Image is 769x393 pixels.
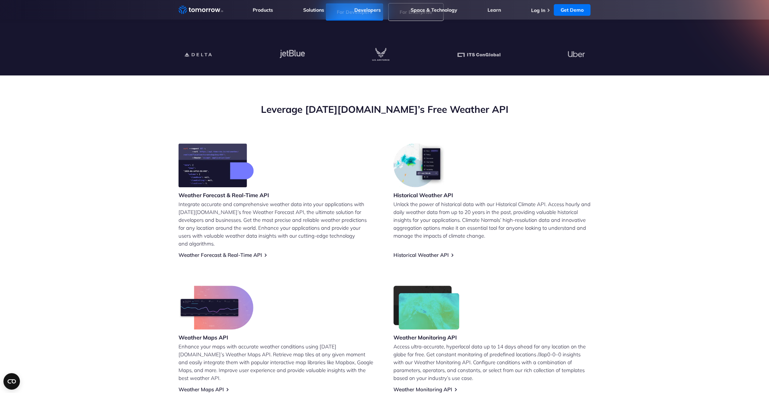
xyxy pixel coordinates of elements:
[354,7,381,13] a: Developers
[179,252,262,258] a: Weather Forecast & Real-Time API
[179,334,253,341] h3: Weather Maps API
[393,386,452,393] a: Weather Monitoring API
[554,4,590,16] a: Get Demo
[3,373,20,390] button: Open CMP widget
[179,386,224,393] a: Weather Maps API
[303,7,324,13] a: Solutions
[393,334,459,341] h3: Weather Monitoring API
[179,5,223,15] a: Home link
[393,252,449,258] a: Historical Weather API
[253,7,273,13] a: Products
[179,103,590,116] h2: Leverage [DATE][DOMAIN_NAME]’s Free Weather API
[179,200,376,248] p: Integrate accurate and comprehensive weather data into your applications with [DATE][DOMAIN_NAME]...
[179,343,376,382] p: Enhance your maps with accurate weather conditions using [DATE][DOMAIN_NAME]’s Weather Maps API. ...
[531,7,545,13] a: Log In
[411,7,457,13] a: Space & Technology
[393,191,453,199] h3: Historical Weather API
[179,191,269,199] h3: Weather Forecast & Real-Time API
[487,7,501,13] a: Learn
[393,343,590,382] p: Access ultra-accurate, hyperlocal data up to 14 days ahead for any location on the globe for free...
[393,200,590,240] p: Unlock the power of historical data with our Historical Climate API. Access hourly and daily weat...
